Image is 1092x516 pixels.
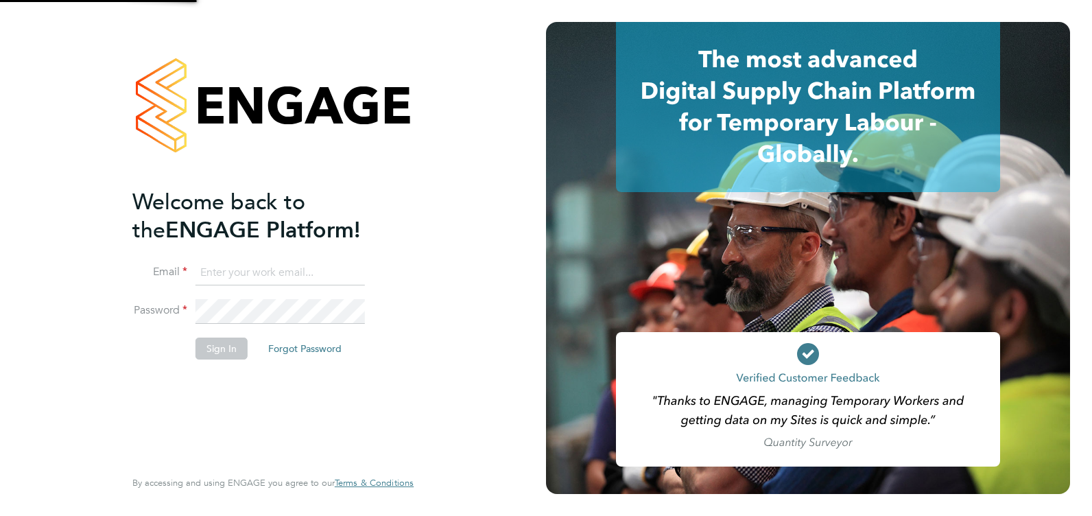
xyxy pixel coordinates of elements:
[132,303,187,318] label: Password
[132,188,400,244] h2: ENGAGE Platform!
[257,338,353,360] button: Forgot Password
[132,265,187,279] label: Email
[195,338,248,360] button: Sign In
[132,477,414,489] span: By accessing and using ENGAGE you agree to our
[195,261,365,285] input: Enter your work email...
[132,189,305,244] span: Welcome back to the
[335,478,414,489] a: Terms & Conditions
